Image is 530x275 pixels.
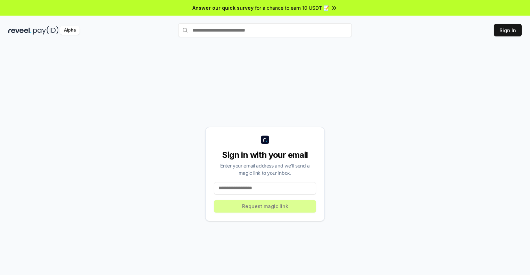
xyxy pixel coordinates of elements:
[214,149,316,161] div: Sign in with your email
[214,162,316,177] div: Enter your email address and we’ll send a magic link to your inbox.
[255,4,329,11] span: for a chance to earn 10 USDT 📝
[60,26,80,35] div: Alpha
[192,4,254,11] span: Answer our quick survey
[261,136,269,144] img: logo_small
[494,24,522,36] button: Sign In
[33,26,59,35] img: pay_id
[8,26,32,35] img: reveel_dark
